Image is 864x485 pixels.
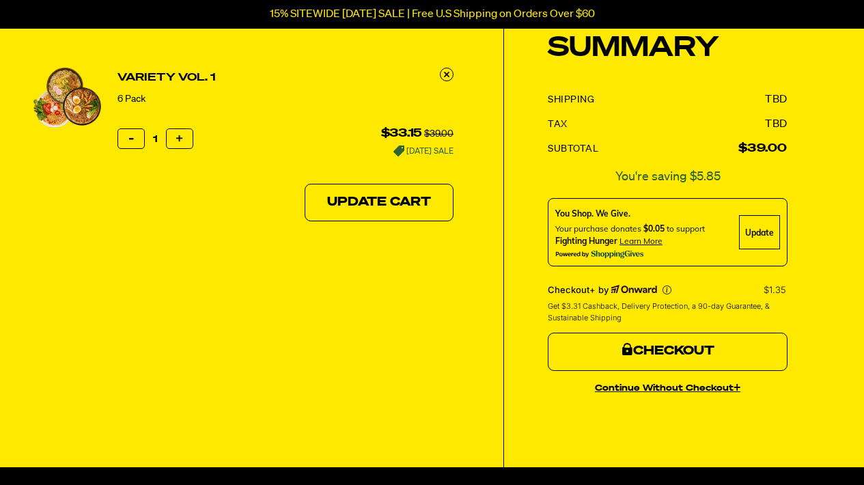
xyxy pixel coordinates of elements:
button: Update Cart [305,184,454,222]
div: 6 Pack [117,92,216,107]
dd: TBD [765,94,788,106]
s: $39.00 [424,129,454,139]
p: 15% SITEWIDE [DATE] SALE | Free U.S Shipping on Orders Over $60 [270,8,595,20]
span: Your purchase donates [555,223,641,234]
input: quantity [117,128,193,150]
span: $0.05 [643,223,665,234]
section: Checkout+ [548,275,788,333]
dt: Subtotal [548,143,598,155]
p: $1.35 [764,284,788,295]
button: Checkout [548,333,788,371]
button: continue without Checkout+ [548,376,788,396]
dt: Shipping [548,94,594,106]
strong: $39.00 [738,143,788,154]
a: Variety Vol. 1 [117,70,216,86]
span: Checkout+ [548,284,596,295]
a: Powered by Onward [611,285,657,294]
dt: Tax [548,118,568,130]
span: to support [667,223,705,234]
div: [DATE] SALE [381,143,454,156]
div: You Shop. We Give. [555,208,732,220]
span: You're saving $5.85 [548,167,788,187]
div: Update Cause Button [739,215,780,249]
span: by [598,284,609,295]
img: Variety Vol. 1 - 6 Pack [33,68,101,128]
img: Powered By ShoppingGives [555,250,644,259]
span: Learn more about donating [619,236,663,246]
span: Fighting Hunger [555,236,617,246]
span: $33.15 [381,128,422,139]
button: More info [663,286,671,294]
dd: TBD [765,118,788,130]
span: Get $3.31 Cashback, Delivery Protection, a 90-day Guarantee, & Sustainable Shipping [548,301,785,323]
h2: Order Summary [548,8,788,62]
